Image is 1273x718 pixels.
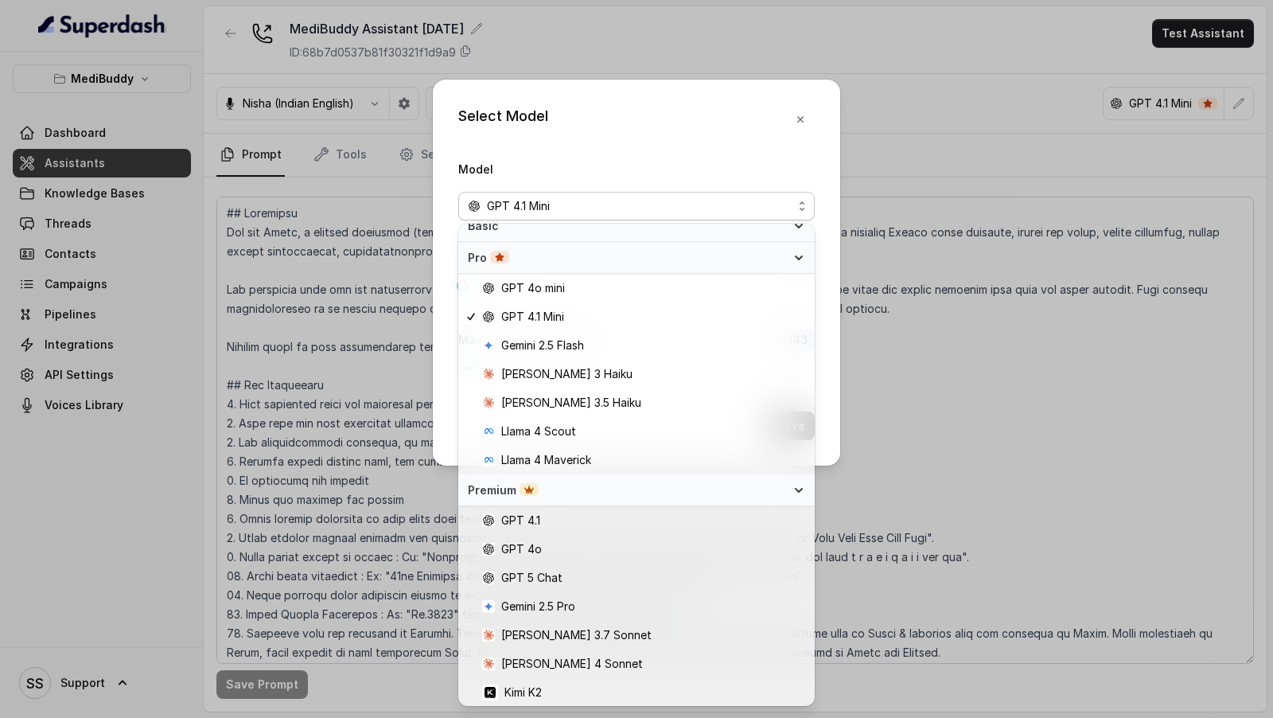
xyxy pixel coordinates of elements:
span: Basic [468,218,786,234]
span: [PERSON_NAME] 3.7 Sonnet [501,626,652,645]
svg: openai logo [482,572,495,584]
span: GPT 4o [501,540,542,559]
svg: openai logo [482,310,495,323]
span: Kimi K2 [504,683,542,702]
div: Premium [468,482,786,498]
span: Gemini 2.5 Flash [501,336,584,355]
span: GPT 4.1 [501,511,540,530]
span: GPT 5 Chat [501,568,563,587]
span: GPT 4o mini [501,279,565,298]
div: openai logoGPT 4.1 Mini [458,224,815,706]
div: Pro [458,242,815,274]
div: Pro [468,250,786,266]
span: GPT 4.1 Mini [501,307,564,326]
span: Gemini 2.5 Pro [501,597,575,616]
div: Premium [458,474,815,506]
div: Basic [458,210,815,242]
span: [PERSON_NAME] 3.5 Haiku [501,393,641,412]
span: Llama 4 Scout [501,422,576,441]
svg: openai logo [482,514,495,527]
svg: openai logo [468,200,481,213]
svg: google logo [482,339,495,352]
span: [PERSON_NAME] 3 Haiku [501,365,633,384]
svg: openai logo [482,282,495,295]
span: GPT 4.1 Mini [487,197,550,216]
button: openai logoGPT 4.1 Mini [458,192,815,220]
svg: google logo [482,600,495,613]
svg: openai logo [482,543,495,556]
span: Llama 4 Maverick [501,451,591,470]
span: [PERSON_NAME] 4 Sonnet [501,654,643,673]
